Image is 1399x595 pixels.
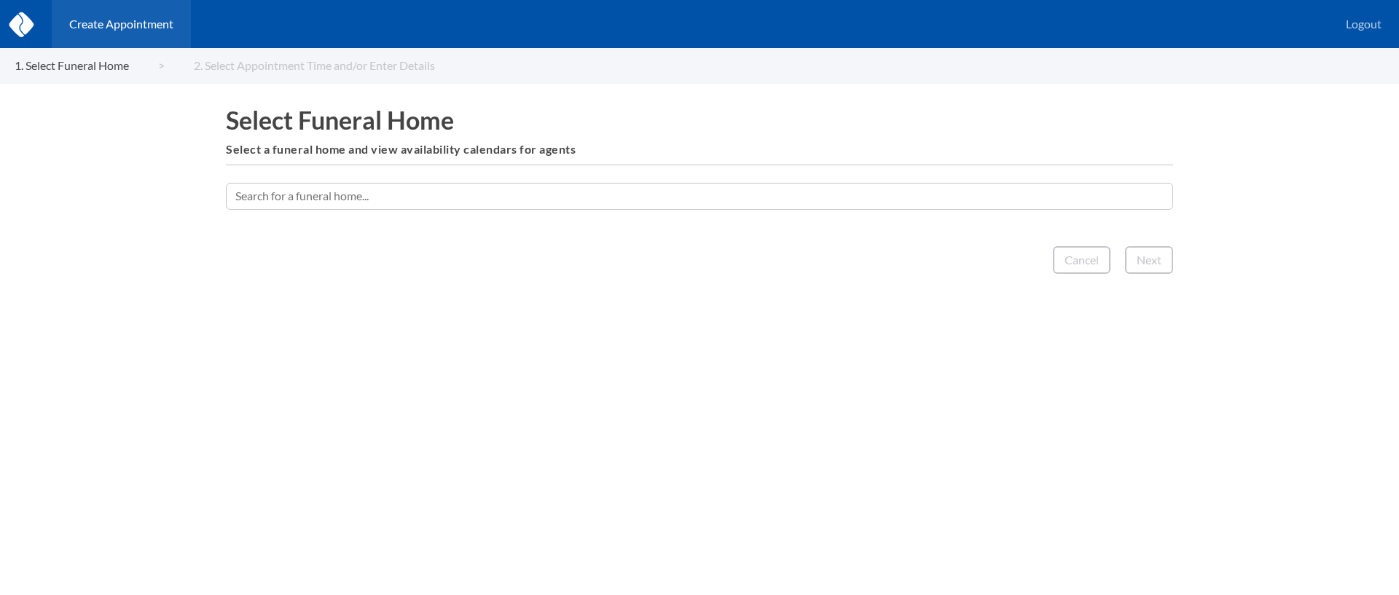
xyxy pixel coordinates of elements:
input: Search for a funeral home... [226,183,1173,209]
a: 1. Select Funeral Home [15,59,165,72]
button: Next [1125,246,1173,274]
button: Cancel [1053,246,1110,274]
h6: Select a funeral home and view availability calendars for agents [226,143,1173,156]
h1: Select Funeral Home [226,106,1173,134]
